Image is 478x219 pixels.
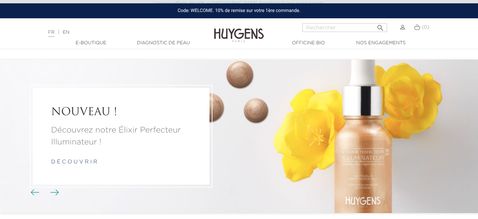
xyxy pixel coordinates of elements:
[275,40,342,47] a: Officine Bio
[374,21,386,30] button: 
[33,188,55,198] div: Boutons du carrousel
[63,30,69,35] a: EN
[214,18,264,43] img: Huygens
[130,40,197,47] a: Diagnostic de peau
[422,25,429,30] span: (0)
[376,22,384,30] i: 
[51,159,97,165] a: d é c o u v r i r
[58,40,124,47] a: E-Boutique
[45,28,194,36] div: |
[302,23,387,32] input: Rechercher
[51,124,191,148] a: Découvrez notre Élixir Perfecteur Illuminateur !
[48,30,54,37] a: FR
[51,107,191,119] a: NOUVEAU !
[348,40,414,47] a: Nos engagements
